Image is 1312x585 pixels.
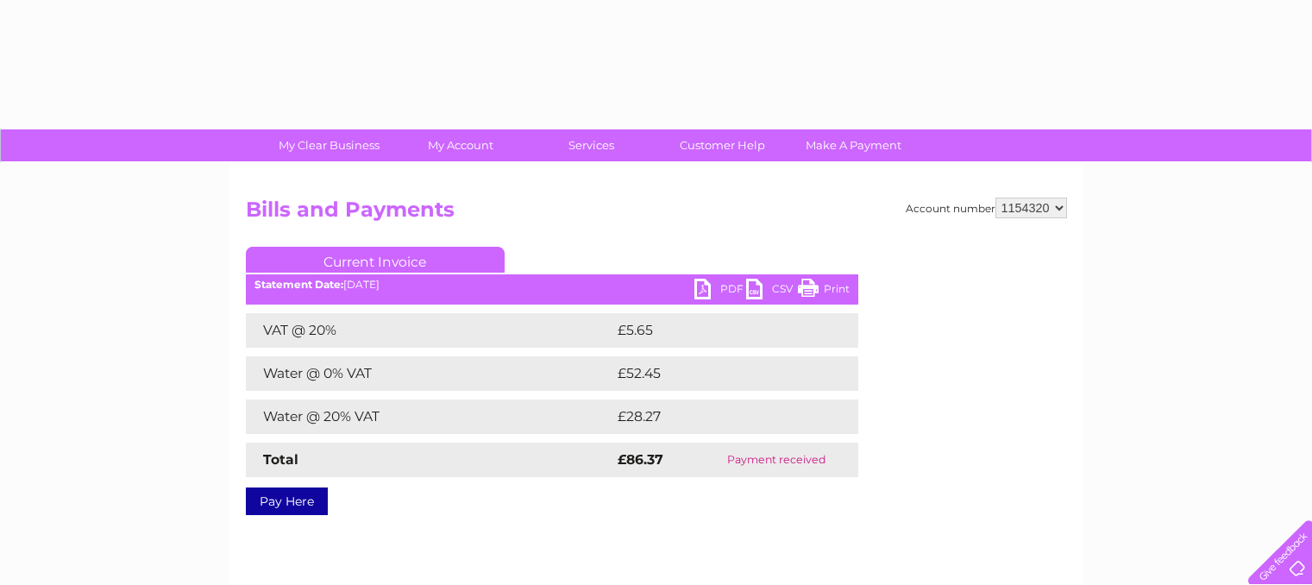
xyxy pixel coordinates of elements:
[782,129,925,161] a: Make A Payment
[246,399,613,434] td: Water @ 20% VAT
[746,279,798,304] a: CSV
[613,399,823,434] td: £28.27
[246,487,328,515] a: Pay Here
[651,129,794,161] a: Customer Help
[246,198,1067,230] h2: Bills and Payments
[246,313,613,348] td: VAT @ 20%
[613,313,818,348] td: £5.65
[618,451,663,468] strong: £86.37
[798,279,850,304] a: Print
[613,356,823,391] td: £52.45
[258,129,400,161] a: My Clear Business
[246,247,505,273] a: Current Invoice
[695,443,857,477] td: Payment received
[520,129,662,161] a: Services
[906,198,1067,218] div: Account number
[389,129,531,161] a: My Account
[254,278,343,291] b: Statement Date:
[246,356,613,391] td: Water @ 0% VAT
[246,279,858,291] div: [DATE]
[694,279,746,304] a: PDF
[263,451,298,468] strong: Total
